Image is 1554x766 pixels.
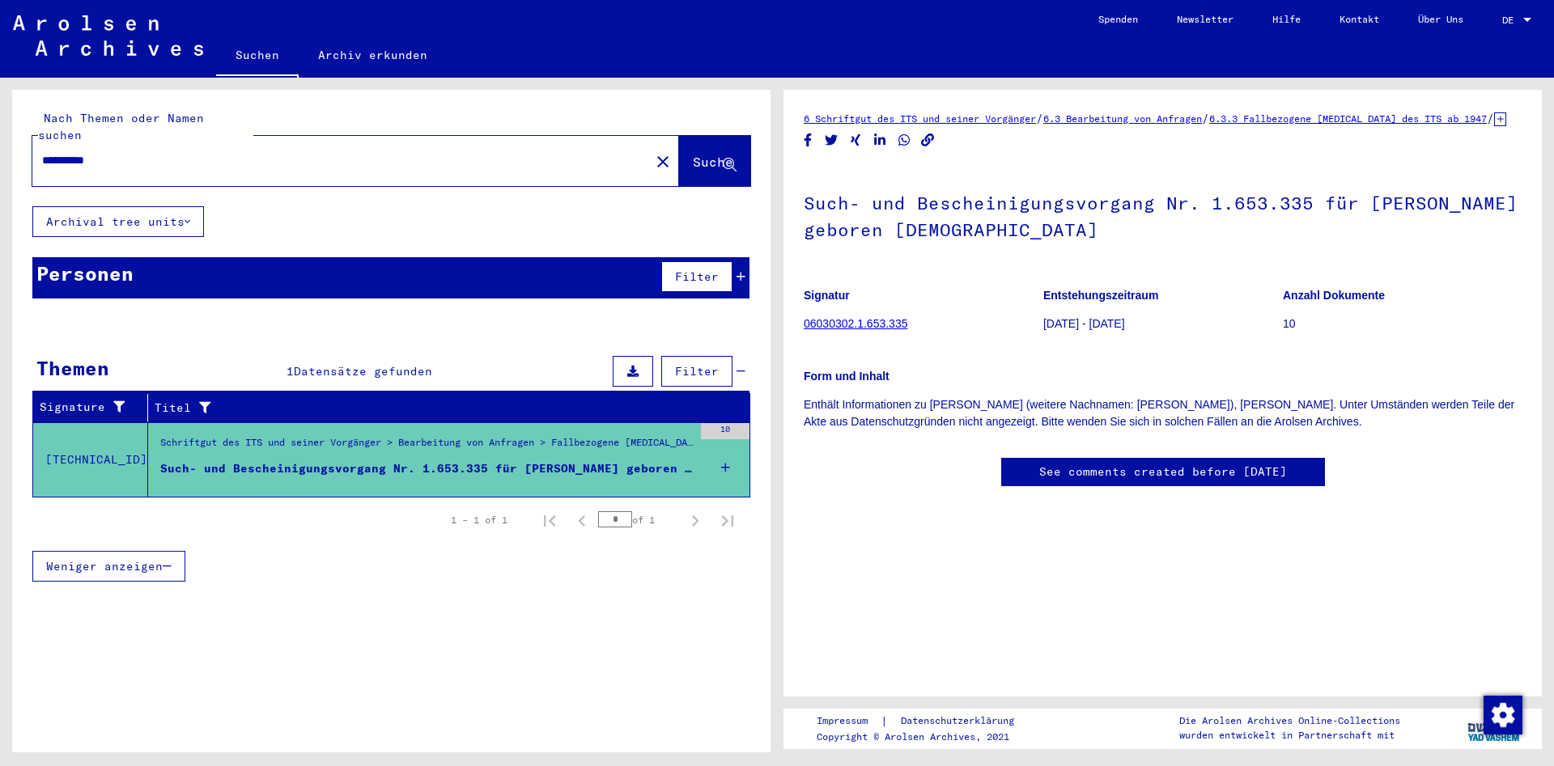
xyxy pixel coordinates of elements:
button: Share on LinkedIn [872,130,889,150]
span: / [1202,111,1209,125]
button: Share on WhatsApp [896,130,913,150]
button: Archival tree units [32,206,204,237]
button: Last page [711,504,744,536]
a: Datenschutzerklärung [888,713,1034,730]
b: Anzahl Dokumente [1283,289,1385,302]
span: Suche [693,154,733,170]
a: See comments created before [DATE] [1039,463,1287,480]
button: Filter [661,261,732,292]
a: 06030302.1.653.335 [804,317,907,330]
td: [TECHNICAL_ID] [33,422,148,497]
div: Titel [155,395,734,421]
button: Share on Twitter [823,130,840,150]
a: 6.3 Bearbeitung von Anfragen [1043,112,1202,125]
b: Entstehungszeitraum [1043,289,1158,302]
div: 1 – 1 of 1 [451,513,507,527]
img: Zustimmung ändern [1484,696,1522,734]
button: Share on Facebook [800,130,817,150]
img: yv_logo.png [1464,708,1525,748]
p: Enthält Informationen zu [PERSON_NAME] (weitere Nachnamen: [PERSON_NAME]), [PERSON_NAME]. Unter U... [804,396,1522,430]
button: Suche [679,136,750,186]
p: [DATE] - [DATE] [1043,315,1282,332]
button: Share on Xing [847,130,864,150]
div: Signature [40,395,151,421]
button: Clear [647,145,679,177]
p: Copyright © Arolsen Archives, 2021 [817,730,1034,744]
span: Filter [675,269,719,284]
div: Personen [36,259,134,288]
p: 10 [1283,315,1522,332]
div: | [817,713,1034,730]
div: Titel [155,400,718,417]
button: First page [533,504,566,536]
mat-icon: close [653,152,673,171]
b: Form und Inhalt [804,370,890,383]
div: Schriftgut des ITS und seiner Vorgänger > Bearbeitung von Anfragen > Fallbezogene [MEDICAL_DATA] ... [160,435,693,458]
span: / [1036,111,1043,125]
span: Filter [675,364,719,379]
b: Signatur [804,289,850,302]
span: DE [1502,15,1520,26]
div: 10 [701,423,749,439]
button: Weniger anzeigen [32,551,185,582]
a: 6 Schriftgut des ITS und seiner Vorgänger [804,112,1036,125]
span: Weniger anzeigen [46,559,163,573]
button: Next page [679,504,711,536]
div: Themen [36,353,109,383]
button: Filter [661,356,732,387]
span: Datensätze gefunden [294,364,432,379]
a: Suchen [216,36,299,78]
div: Signature [40,399,135,416]
p: Die Arolsen Archives Online-Collections [1179,713,1400,728]
a: Impressum [817,713,881,730]
a: Archiv erkunden [299,36,447,74]
span: 1 [287,364,294,379]
img: Arolsen_neg.svg [13,15,203,56]
button: Previous page [566,504,598,536]
div: of 1 [598,512,679,527]
a: 6.3.3 Fallbezogene [MEDICAL_DATA] des ITS ab 1947 [1209,112,1487,125]
h1: Such- und Bescheinigungsvorgang Nr. 1.653.335 für [PERSON_NAME] geboren [DEMOGRAPHIC_DATA] [804,166,1522,264]
div: Such- und Bescheinigungsvorgang Nr. 1.653.335 für [PERSON_NAME] geboren [DEMOGRAPHIC_DATA] [160,460,693,477]
span: / [1487,111,1494,125]
mat-label: Nach Themen oder Namen suchen [38,111,204,142]
button: Copy link [919,130,936,150]
p: wurden entwickelt in Partnerschaft mit [1179,728,1400,743]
